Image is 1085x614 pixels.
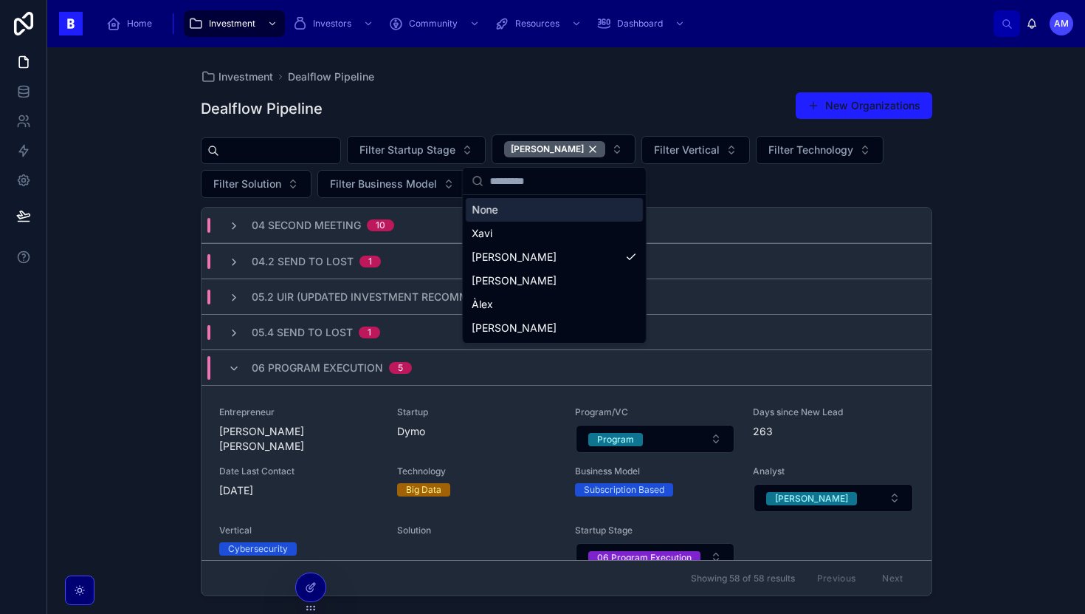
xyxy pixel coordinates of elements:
[466,198,643,222] div: None
[597,433,634,446] div: Program
[406,483,441,497] div: Big Data
[490,10,589,37] a: Resources
[218,69,273,84] span: Investment
[398,362,403,374] div: 5
[288,10,381,37] a: Investors
[584,483,664,497] div: Subscription Based
[597,551,692,564] div: 06 Program Execution
[219,465,379,477] span: Date Last Contact
[201,385,931,593] a: Entrepreneur[PERSON_NAME] [PERSON_NAME]StartupDymoProgram/VCSelect ButtonDays since New Lead263Da...
[1054,18,1069,30] span: AM
[127,18,152,30] span: Home
[368,327,371,338] div: 1
[330,177,437,191] span: Filter Business Model
[184,10,285,37] a: Investment
[515,18,559,30] span: Resources
[641,136,750,164] button: Select Button
[252,290,526,304] span: 05.2 UIR (Updated Investment Recommendation)
[753,424,913,439] span: 263
[209,18,255,30] span: Investment
[492,134,635,164] button: Select Button
[654,143,720,157] span: Filter Vertical
[252,325,353,340] span: 05.4 Send to Lost
[466,293,643,316] div: Àlex
[213,177,281,191] span: Filter Solution
[252,361,383,375] span: 06 Program Execution
[102,10,162,37] a: Home
[397,406,557,418] span: Startup
[219,483,253,498] p: [DATE]
[753,465,913,477] span: Analyst
[397,525,557,536] span: Solution
[228,542,288,556] div: Cybersecurity
[775,492,848,505] div: [PERSON_NAME]
[504,141,605,157] div: [PERSON_NAME]
[219,406,379,418] span: Entrepreneur
[201,98,323,119] h1: Dealflow Pipeline
[376,219,385,231] div: 10
[575,406,735,418] span: Program/VC
[317,170,467,198] button: Select Button
[252,218,361,233] span: 04 Second Meeting
[252,254,354,269] span: 04.2 Send to Lost
[313,18,351,30] span: Investors
[347,136,486,164] button: Select Button
[576,543,734,571] button: Select Button
[397,465,557,477] span: Technology
[766,491,857,505] button: Unselect ADRIAN
[201,69,273,84] a: Investment
[219,424,379,454] span: [PERSON_NAME] [PERSON_NAME]
[384,10,487,37] a: Community
[466,316,643,340] div: [PERSON_NAME]
[359,143,455,157] span: Filter Startup Stage
[397,424,557,439] span: Dymo
[288,69,374,84] a: Dealflow Pipeline
[576,425,734,453] button: Select Button
[575,525,735,536] span: Startup Stage
[768,143,853,157] span: Filter Technology
[409,18,458,30] span: Community
[466,245,643,269] div: [PERSON_NAME]
[691,573,795,584] span: Showing 58 of 58 results
[219,525,379,536] span: Vertical
[463,195,646,343] div: Suggestions
[754,484,912,512] button: Select Button
[756,136,883,164] button: Select Button
[466,269,643,293] div: [PERSON_NAME]
[466,222,643,245] div: Xavi
[796,92,932,119] button: New Organizations
[575,465,735,477] span: Business Model
[617,18,663,30] span: Dashboard
[753,406,913,418] span: Days since New Lead
[94,7,993,40] div: scrollable content
[504,141,605,157] button: Unselect ADRIAN
[592,10,692,37] a: Dashboard
[368,256,372,267] div: 1
[201,170,311,198] button: Select Button
[59,12,83,35] img: App logo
